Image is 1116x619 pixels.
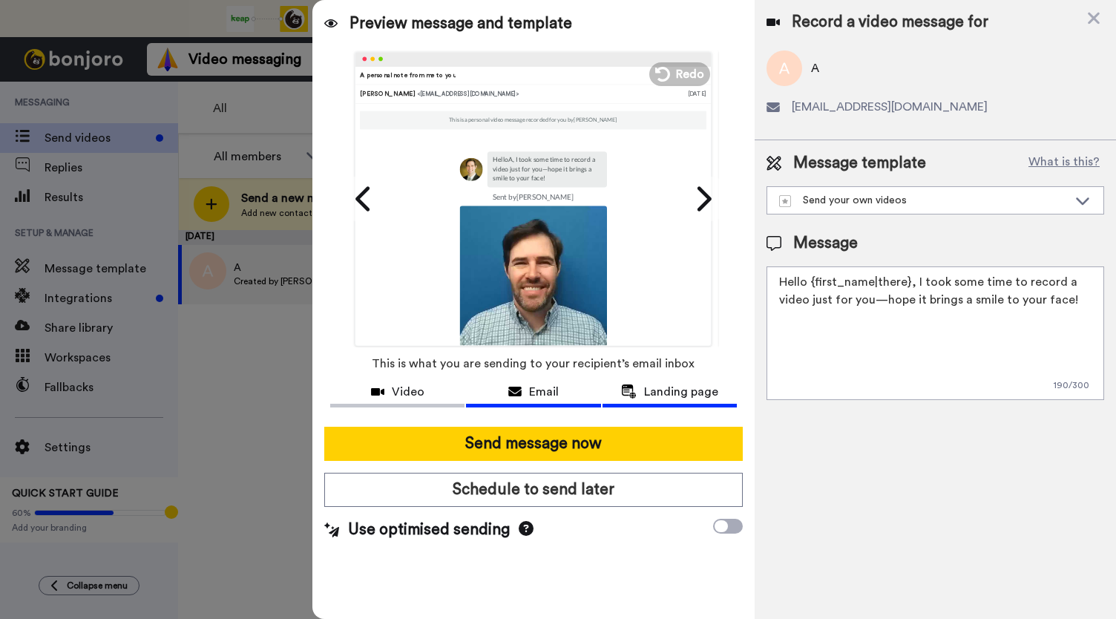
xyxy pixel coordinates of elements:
button: What is this? [1024,152,1104,174]
td: Sent by [PERSON_NAME] [460,187,607,206]
span: Video [392,383,424,401]
span: Landing page [644,383,718,401]
span: This is what you are sending to your recipient’s email inbox [372,347,695,380]
img: demo-template.svg [779,195,791,207]
textarea: Hello {first_name|there}, I took some time to record a video just for you—hope it brings a smile ... [767,266,1104,400]
span: Message template [793,152,926,174]
span: Message [793,232,858,255]
img: 0325f0c0-1588-4007-a822-bc10f457556d-1591847190.jpg [460,157,483,180]
button: Send message now [324,427,743,461]
div: Send your own videos [779,193,1068,208]
img: Z [460,206,607,353]
p: Hello A , I took some time to record a video just for you—hope it brings a smile to your face! [493,155,601,183]
span: Use optimised sending [348,519,510,541]
span: Email [529,383,559,401]
button: Schedule to send later [324,473,743,507]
